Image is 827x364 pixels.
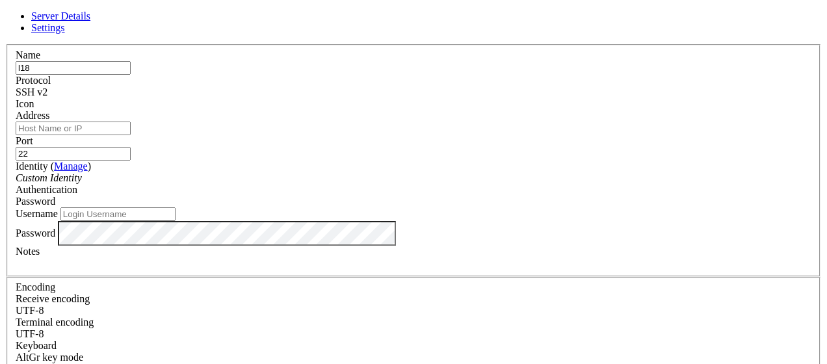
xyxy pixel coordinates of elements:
[16,86,47,97] span: SSH v2
[16,98,34,109] label: Icon
[16,86,811,98] div: SSH v2
[16,196,55,207] span: Password
[16,281,55,292] label: Encoding
[16,328,44,339] span: UTF-8
[16,196,811,207] div: Password
[60,207,176,221] input: Login Username
[54,161,88,172] a: Manage
[16,172,811,184] div: Custom Identity
[16,61,131,75] input: Server Name
[16,293,90,304] label: Set the expected encoding for data received from the host. If the encodings do not match, visual ...
[16,147,131,161] input: Port Number
[16,246,40,257] label: Notes
[31,10,90,21] a: Server Details
[31,22,65,33] a: Settings
[16,122,131,135] input: Host Name or IP
[16,172,82,183] i: Custom Identity
[16,135,33,146] label: Port
[16,49,40,60] label: Name
[16,227,55,238] label: Password
[16,305,811,317] div: UTF-8
[16,317,94,328] label: The default terminal encoding. ISO-2022 enables character map translations (like graphics maps). ...
[16,305,44,316] span: UTF-8
[16,161,91,172] label: Identity
[16,328,811,340] div: UTF-8
[16,184,77,195] label: Authentication
[16,75,51,86] label: Protocol
[16,352,83,363] label: Set the expected encoding for data received from the host. If the encodings do not match, visual ...
[16,110,49,121] label: Address
[16,340,57,351] label: Keyboard
[51,161,91,172] span: ( )
[16,208,58,219] label: Username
